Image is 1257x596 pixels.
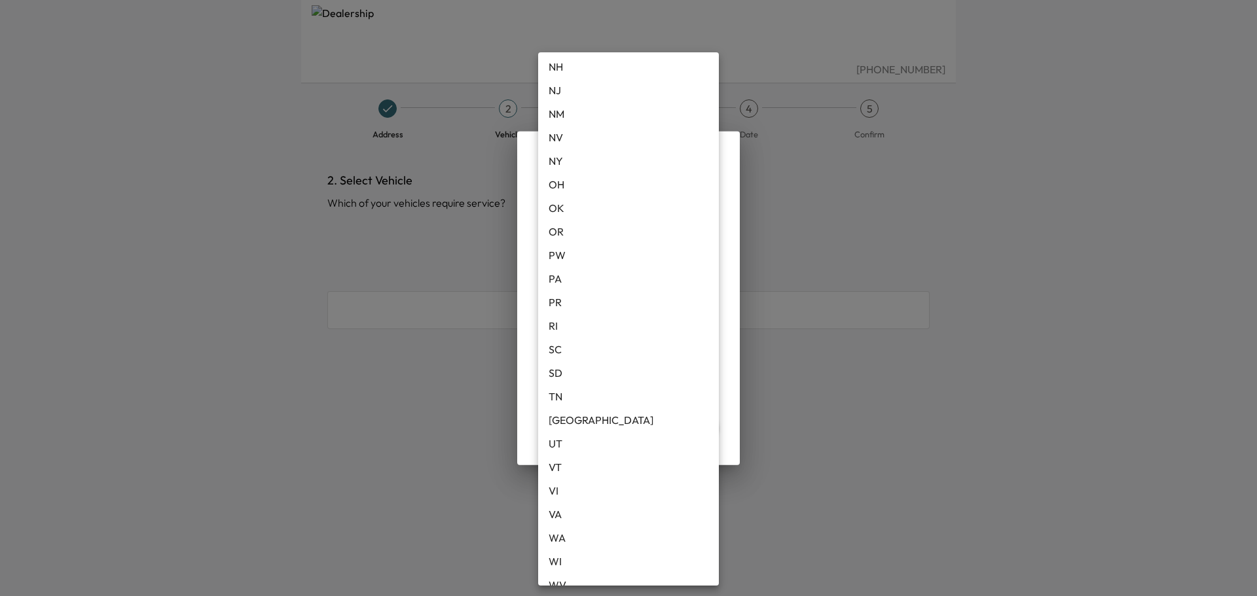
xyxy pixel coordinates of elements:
[538,196,719,220] li: OK
[538,314,719,338] li: RI
[538,479,719,502] li: VI
[538,267,719,290] li: PA
[538,550,719,573] li: WI
[538,290,719,314] li: PR
[538,243,719,267] li: PW
[538,385,719,408] li: TN
[538,149,719,173] li: NY
[538,173,719,196] li: OH
[538,408,719,432] li: [GEOGRAPHIC_DATA]
[538,526,719,550] li: WA
[538,79,719,102] li: NJ
[538,126,719,149] li: NV
[538,361,719,385] li: SD
[538,102,719,126] li: NM
[538,338,719,361] li: SC
[538,220,719,243] li: OR
[538,55,719,79] li: NH
[538,432,719,455] li: UT
[538,455,719,479] li: VT
[538,502,719,526] li: VA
